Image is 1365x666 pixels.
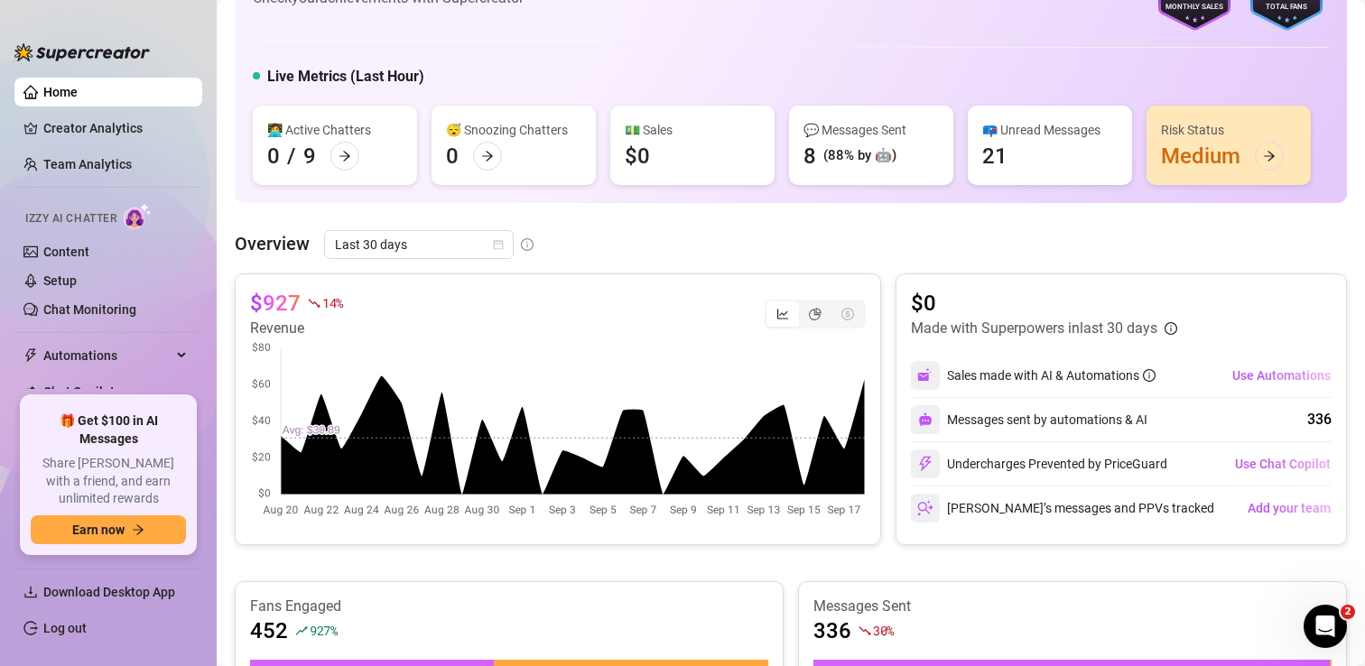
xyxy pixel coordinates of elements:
[1304,605,1347,648] iframe: Intercom live chat
[31,515,186,544] button: Earn nowarrow-right
[43,302,136,317] a: Chat Monitoring
[982,142,1007,171] div: 21
[803,120,939,140] div: 💬 Messages Sent
[1247,494,1332,523] button: Add your team
[493,239,504,250] span: calendar
[859,624,871,637] span: fall
[911,449,1167,478] div: Undercharges Prevented by PriceGuard
[446,142,459,171] div: 0
[43,585,175,599] span: Download Desktop App
[250,289,301,318] article: $927
[803,142,816,171] div: 8
[250,318,343,339] article: Revenue
[267,142,280,171] div: 0
[303,142,316,171] div: 9
[250,597,768,616] article: Fans Engaged
[917,367,933,384] img: svg%3e
[31,455,186,508] span: Share [PERSON_NAME] with a friend, and earn unlimited rewards
[813,616,851,645] article: 336
[481,150,494,162] span: arrow-right
[1248,501,1331,515] span: Add your team
[1263,150,1276,162] span: arrow-right
[823,145,896,167] div: (88% by 🤖)
[1341,605,1355,619] span: 2
[132,523,144,536] span: arrow-right
[124,203,152,229] img: AI Chatter
[23,385,35,398] img: Chat Copilot
[1307,409,1332,430] div: 336
[1235,457,1331,471] span: Use Chat Copilot
[295,624,308,637] span: rise
[813,597,1332,616] article: Messages Sent
[917,500,933,516] img: svg%3e
[1152,2,1237,14] div: Monthly Sales
[43,621,87,635] a: Log out
[765,300,866,328] div: segmented control
[43,341,172,370] span: Automations
[23,348,38,363] span: thunderbolt
[1161,120,1296,140] div: Risk Status
[1165,322,1177,335] span: info-circle
[43,157,132,171] a: Team Analytics
[322,294,343,311] span: 14 %
[235,230,310,257] article: Overview
[14,43,150,61] img: logo-BBDzfeDw.svg
[267,120,403,140] div: 👩‍💻 Active Chatters
[1244,2,1329,14] div: Total Fans
[841,308,854,320] span: dollar-circle
[308,297,320,310] span: fall
[43,273,77,288] a: Setup
[339,150,351,162] span: arrow-right
[335,231,503,258] span: Last 30 days
[267,66,424,88] h5: Live Metrics (Last Hour)
[23,585,38,599] span: download
[72,523,125,537] span: Earn now
[250,616,288,645] article: 452
[873,622,894,639] span: 30 %
[625,142,650,171] div: $0
[43,245,89,259] a: Content
[1231,361,1332,390] button: Use Automations
[911,494,1214,523] div: [PERSON_NAME]’s messages and PPVs tracked
[31,412,186,448] span: 🎁 Get $100 in AI Messages
[43,377,172,406] span: Chat Copilot
[43,114,188,143] a: Creator Analytics
[25,210,116,227] span: Izzy AI Chatter
[1143,369,1156,382] span: info-circle
[1232,368,1331,383] span: Use Automations
[917,456,933,472] img: svg%3e
[521,238,534,251] span: info-circle
[911,405,1147,434] div: Messages sent by automations & AI
[776,308,789,320] span: line-chart
[1234,449,1332,478] button: Use Chat Copilot
[911,289,1177,318] article: $0
[446,120,581,140] div: 😴 Snoozing Chatters
[918,412,933,427] img: svg%3e
[911,318,1157,339] article: Made with Superpowers in last 30 days
[310,622,338,639] span: 927 %
[947,365,1156,385] div: Sales made with AI & Automations
[625,120,760,140] div: 💵 Sales
[43,85,78,99] a: Home
[809,308,822,320] span: pie-chart
[982,120,1118,140] div: 📪 Unread Messages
